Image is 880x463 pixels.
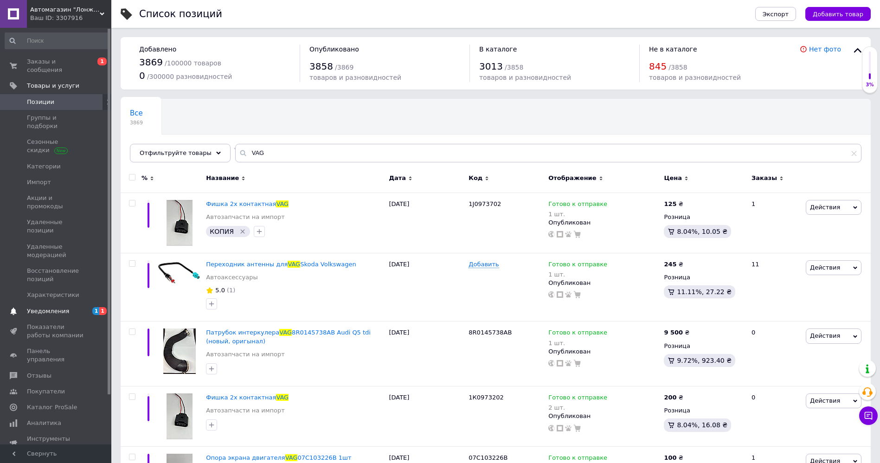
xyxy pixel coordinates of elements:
span: Действия [810,264,840,271]
span: Готово к отправке [548,200,607,210]
a: Автоаксессуары [206,273,258,282]
span: VAG [285,454,298,461]
div: 1 [746,193,803,253]
span: 1К0973202 [469,394,503,401]
span: Категории [27,162,61,171]
span: Отзывы [27,372,51,380]
a: Фишка 2х контактнаяVAG [206,394,289,401]
img: Патрубок интеркулера VAG 8R0145738AB Audi Q5 tdi (новый, оригынал) [163,328,196,374]
span: (1) [227,287,235,294]
div: Автозаполнение характеристик [121,135,247,170]
span: Код [469,174,482,182]
span: Автозаполнение характе... [130,144,229,153]
div: ₴ [664,393,683,402]
span: Готово к отправке [548,394,607,404]
span: Добавить товар [813,11,863,18]
span: Все [130,109,143,117]
a: Автозапчасти на импорт [206,213,285,221]
div: [DATE] [386,386,466,447]
input: Поиск по названию позиции, артикулу и поисковым запросам [235,144,861,162]
svg: Удалить метку [239,228,246,235]
span: Автомагазин "Лонжерон" [30,6,100,14]
b: 125 [664,200,676,207]
span: 8R0145738AB [469,329,512,336]
span: Группы и подборки [27,114,86,130]
b: 200 [664,394,676,401]
span: Отфильтруйте товары [140,149,212,156]
div: ₴ [664,454,683,462]
span: 11.11%, 27.22 ₴ [677,288,732,296]
button: Чат с покупателем [859,406,878,425]
div: Опубликован [548,279,659,287]
div: [DATE] [386,193,466,253]
div: 1 шт. [548,340,607,347]
span: Показатели работы компании [27,323,86,340]
span: 5.0 [215,287,225,294]
div: Розница [664,273,744,282]
div: 1 шт. [548,271,607,278]
span: Заказы и сообщения [27,58,86,74]
span: Добавлено [139,45,176,53]
span: Готово к отправке [548,329,607,339]
span: Импорт [27,178,51,186]
span: товаров и разновидностей [649,74,741,81]
span: товаров и разновидностей [309,74,401,81]
span: Восстановление позиций [27,267,86,283]
span: Удаленные модерацией [27,243,86,259]
span: 07C103226B [469,454,507,461]
span: Название [206,174,239,182]
span: VAG [279,329,292,336]
img: Фишка 2х контактная VAG [167,393,193,439]
span: Действия [810,332,840,339]
span: / 3858 [505,64,523,71]
span: Патрубок интеркулера [206,329,279,336]
span: Не в каталоге [649,45,697,53]
span: 9.72%, 923.40 ₴ [677,357,732,364]
span: Экспорт [763,11,789,18]
div: 3% [862,82,877,88]
span: Добавить [469,261,499,268]
span: 1 [92,307,100,315]
span: В каталоге [479,45,517,53]
span: Опубликовано [309,45,359,53]
span: Заказы [752,174,777,182]
span: 8.04%, 10.05 ₴ [677,228,727,235]
div: 1 шт. [548,211,607,218]
div: 0 [746,322,803,386]
div: 0 [746,386,803,447]
button: Экспорт [755,7,796,21]
a: Переходник антенны дляVAGSkoda Volkswagen [206,261,356,268]
span: Сезонные скидки [27,138,86,154]
div: ₴ [664,328,689,337]
span: Товары и услуги [27,82,79,90]
div: ₴ [664,200,683,208]
span: Покупатели [27,387,65,396]
span: / 300000 разновидностей [147,73,232,80]
span: Удаленные позиции [27,218,86,235]
span: Уведомления [27,307,69,315]
input: Поиск [5,32,109,49]
span: Действия [810,204,840,211]
span: % [141,174,148,182]
div: 2 шт. [548,404,607,411]
b: 245 [664,261,676,268]
img: Переходник антенны для VAG Skoda Volkswagen [158,260,201,286]
span: 07C103226B 1шт [297,454,351,461]
span: VAG [276,394,289,401]
span: / 100000 товаров [165,59,221,67]
div: Опубликован [548,347,659,356]
span: Действия [810,397,840,404]
span: / 3869 [335,64,353,71]
span: VAG [288,261,300,268]
span: 3869 [130,119,143,126]
span: Каталог ProSale [27,403,77,412]
div: 11 [746,253,803,322]
a: Нет фото [809,45,841,53]
span: 8R0145738AB Audi Q5 tdi (новый, оригынал) [206,329,371,344]
span: Переходник антенны для [206,261,288,268]
a: Фишка 2х контактнаяVAG [206,200,289,207]
span: Аналитика [27,419,61,427]
span: 3013 [479,61,503,72]
a: Автозапчасти на импорт [206,350,285,359]
span: Инструменты вебмастера и SEO [27,435,86,451]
